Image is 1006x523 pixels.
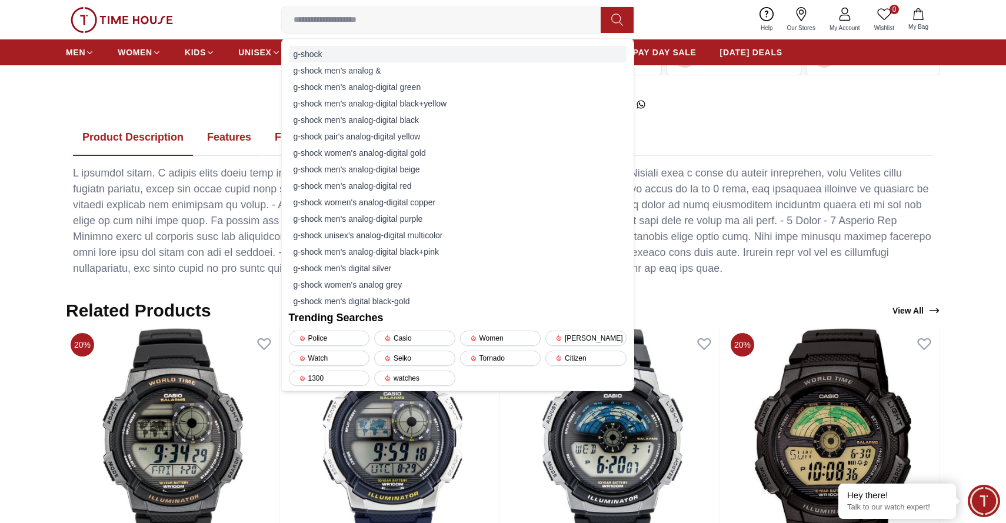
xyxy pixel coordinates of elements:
a: WOMEN [118,42,161,63]
h2: Related Products [66,300,211,321]
span: KIDS [185,46,206,58]
div: [PERSON_NAME] [545,331,627,346]
a: MEN [66,42,94,63]
button: My Bag [901,6,935,34]
div: g-shock men's digital silver [289,260,627,277]
div: g-shock [289,46,627,62]
span: 0 [890,5,899,14]
div: g-shock women's analog grey [289,277,627,293]
div: watches [374,371,455,386]
div: g-shock unisex's analog-digital multicolor [289,227,627,244]
div: Women [460,331,541,346]
div: g-shock men's analog-digital black+yellow [289,95,627,112]
div: 1300 [289,371,370,386]
span: [DATE] DEALS [720,46,782,58]
div: Hey there! [847,489,947,501]
a: View All [890,302,942,319]
a: Our Stores [780,5,822,35]
div: g-shock men's analog-digital black [289,112,627,128]
span: My Account [825,24,865,32]
div: g-shock women's analog-digital gold [289,145,627,161]
div: g-shock men's analog-digital red [289,178,627,194]
span: PAY DAY SALE [633,46,697,58]
div: g-shock men's analog-digital purple [289,211,627,227]
a: KIDS [185,42,215,63]
div: g-shock men's analog-digital beige [289,161,627,178]
img: ... [71,7,173,33]
div: View All [892,305,940,317]
div: g-shock men's analog & [289,62,627,79]
button: Features [198,119,261,156]
span: UNISEX [238,46,271,58]
span: Help [756,24,778,32]
h2: Trending Searches [289,309,627,326]
span: My Bag [904,22,933,31]
div: Citizen [545,351,627,366]
div: Chat Widget [968,485,1000,517]
span: Wishlist [870,24,899,32]
a: PAY DAY SALE [633,42,697,63]
a: Help [754,5,780,35]
div: g-shock men's analog-digital green [289,79,627,95]
a: 0Wishlist [867,5,901,35]
div: g-shock men's digital black-gold [289,293,627,309]
div: g-shock pair's analog-digital yellow [289,128,627,145]
button: From Brand [265,119,344,156]
span: Our Stores [782,24,820,32]
a: UNISEX [238,42,280,63]
button: Product Description [73,119,193,156]
div: Casio [374,331,455,346]
div: g-shock women's analog-digital copper [289,194,627,211]
span: MEN [66,46,85,58]
span: 20% [731,333,754,357]
div: Tornado [460,351,541,366]
span: 20% [71,333,94,357]
div: Watch [289,351,370,366]
div: Seiko [374,351,455,366]
div: L ipsumdol sitam. C adipis elits doeiu temp in utla et doloremagn aliq enimadm. Ven Quisnost - 7/... [73,165,933,277]
a: [DATE] DEALS [720,42,782,63]
p: Talk to our watch expert! [847,502,947,512]
span: WOMEN [118,46,152,58]
div: Police [289,331,370,346]
div: g-shock men's analog-digital black+pink [289,244,627,260]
